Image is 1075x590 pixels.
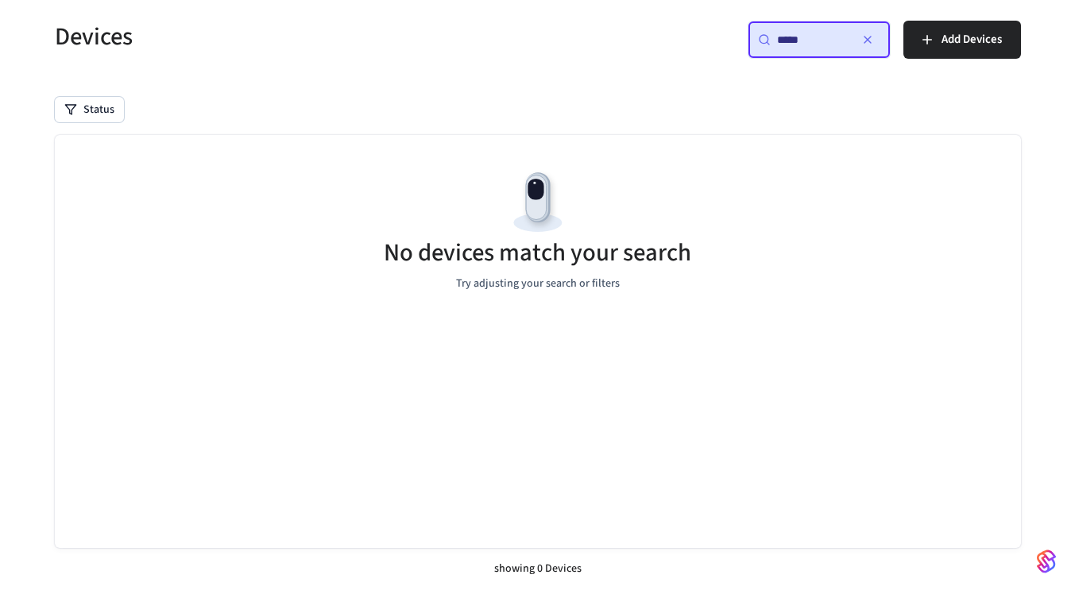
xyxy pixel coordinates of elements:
span: Add Devices [942,29,1002,50]
div: showing 0 Devices [55,548,1021,590]
button: Add Devices [903,21,1021,59]
button: Status [55,97,124,122]
h5: No devices match your search [384,237,691,269]
h5: Devices [55,21,528,53]
img: Devices Empty State [502,167,574,238]
img: SeamLogoGradient.69752ec5.svg [1037,549,1056,574]
p: Try adjusting your search or filters [456,276,620,292]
